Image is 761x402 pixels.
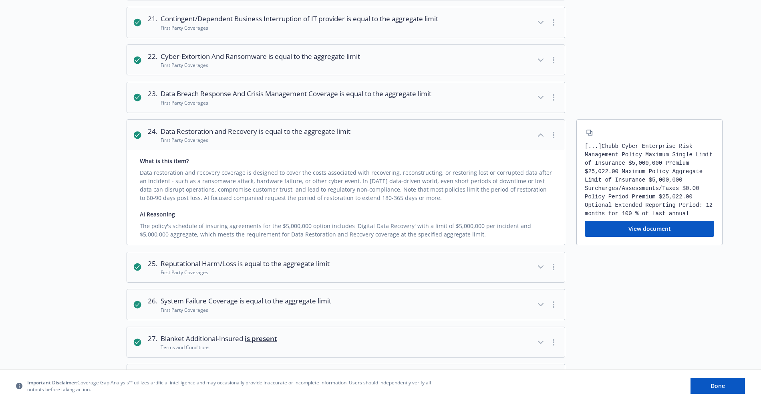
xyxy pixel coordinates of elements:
[161,99,431,106] div: First Party Coverages
[161,126,350,137] span: Data Restoration and Recovery
[127,364,565,395] button: 28.Blanket waiver-of-subrogation is presentTerms and Conditions
[268,52,360,61] span: is equal to the aggregate limit
[127,289,565,320] button: 26.System Failure Coverage is equal to the aggregate limitFirst Party Coverages
[346,14,438,23] span: is equal to the aggregate limit
[259,127,350,136] span: is equal to the aggregate limit
[585,221,714,237] button: View document
[148,126,157,144] div: 24 .
[161,24,438,31] div: First Party Coverages
[148,51,157,69] div: 22 .
[161,259,330,269] span: Reputational Harm/Loss
[711,382,725,390] span: Done
[161,333,277,344] span: Blanket Additional-Insured
[127,7,565,38] button: 21.Contingent/Dependent Business Interruption of IT provider is equal to the aggregate limitFirst...
[27,379,436,393] span: Coverage Gap Analysis™ utilizes artificial intelligence and may occasionally provide inaccurate o...
[161,269,330,276] div: First Party Coverages
[161,89,431,99] span: Data Breach Response And Crisis Management Coverage
[140,218,552,238] div: The policy's schedule of insuring agreements for the $5,000,000 option includes 'Digital Data Rec...
[245,334,277,343] span: is present
[161,344,277,351] div: Terms and Conditions
[27,379,77,386] span: Important Disclaimer:
[148,333,157,351] div: 27 .
[127,120,565,150] button: 24.Data Restoration and Recovery is equal to the aggregate limitFirst Party Coverages
[161,14,438,24] span: Contingent/Dependent Business Interruption of IT provider
[240,296,331,305] span: is equal to the aggregate limit
[161,62,360,69] div: First Party Coverages
[148,89,157,106] div: 23 .
[161,51,360,62] span: Cyber-Extortion And Ransomware
[140,157,552,165] div: What is this item?
[140,210,552,218] div: AI Reasoning
[127,252,565,283] button: 25.Reputational Harm/Loss is equal to the aggregate limitFirst Party Coverages
[238,259,330,268] span: is equal to the aggregate limit
[148,259,157,276] div: 25 .
[148,14,157,31] div: 21 .
[127,327,565,358] button: 27.Blanket Additional-Insured is presentTerms and Conditions
[127,82,565,113] button: 23.Data Breach Response And Crisis Management Coverage is equal to the aggregate limitFirst Party...
[148,296,157,313] div: 26 .
[161,296,331,306] span: System Failure Coverage
[691,378,745,394] button: Done
[340,89,431,98] span: is equal to the aggregate limit
[161,137,350,143] div: First Party Coverages
[140,165,552,202] div: Data restoration and recovery coverage is designed to cover the costs associated with recovering,...
[585,142,714,216] div: [...] Chubb Cyber Enterprise Risk Management Policy Maximum Single Limit of Insurance $5,000,000 ...
[161,307,331,313] div: First Party Coverages
[127,45,565,75] button: 22.Cyber-Extortion And Ransomware is equal to the aggregate limitFirst Party Coverages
